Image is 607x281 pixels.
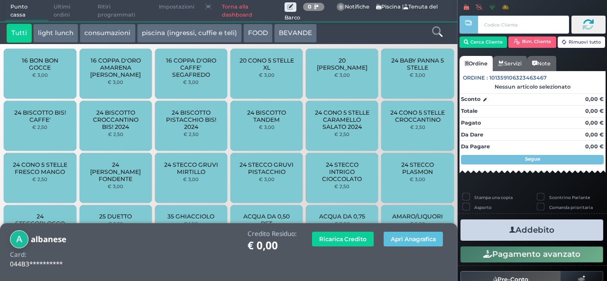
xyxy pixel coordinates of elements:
small: € 3,00 [259,124,275,130]
strong: 0,00 € [585,96,604,102]
span: 16 COPPA D'ORO AMARENA [PERSON_NAME] [87,57,144,78]
small: € 3,00 [108,183,123,189]
strong: Segue [525,156,540,162]
small: € 2,50 [184,131,199,137]
span: 24 BISCOTTO CROCCANTINO BIS! 2024 [87,109,144,130]
span: Ultimi ordini [48,0,92,22]
strong: Sconto [461,95,480,103]
span: 16 COPPA D'ORO CAFFE' SEGAFREDO [163,57,220,78]
button: FOOD [243,24,273,43]
button: consumazioni [80,24,135,43]
small: € 2,50 [334,183,349,189]
button: Rim. Cliente [508,36,556,48]
a: Servizi [493,56,527,71]
span: Punto cassa [5,0,49,22]
strong: Pagato [461,119,481,126]
small: € 2,50 [334,131,349,137]
a: Note [527,56,556,71]
small: € 2,00 [334,221,350,227]
b: 0 [308,3,312,10]
button: light lunch [33,24,78,43]
span: 25 DUETTO [99,213,132,220]
span: ACQUA DA 0,75 [319,213,365,220]
span: 24 BISCOTTO PISTACCHIO BIS! 2024 [163,109,220,130]
strong: 0,00 € [585,131,604,138]
small: € 5,00 [410,221,425,227]
small: € 3,00 [32,72,48,78]
h1: € 0,00 [248,240,297,252]
small: € 3,00 [183,176,199,182]
span: 24 STECCO INTRIGO CIOCCOLATO [314,161,370,182]
button: piscina (ingressi, cuffie e teli) [137,24,242,43]
span: Impostazioni [154,0,200,14]
span: 24 BISCOTTO TANDEM [239,109,295,123]
a: Torna alla dashboard [217,0,285,22]
span: 24 [PERSON_NAME] FONDENTE [87,161,144,182]
span: 24 CONO 5 STELLE FRESCO MANGO [12,161,68,175]
label: Scontrino Parlante [549,194,590,200]
button: Addebito [460,219,603,241]
h4: Card: [10,251,27,258]
small: € 2,50 [410,124,425,130]
strong: 0,00 € [585,143,604,150]
b: albanese [31,234,66,245]
small: € 1,00 [184,221,198,227]
span: 35 GHIACCIOLO [167,213,214,220]
span: 24 STECCOBLOCCO [12,213,68,227]
small: € 3,00 [183,79,199,85]
label: Asporto [474,204,492,210]
div: Nessun articolo selezionato [460,83,606,90]
small: € 3,00 [410,72,425,78]
button: Cerca Cliente [460,36,507,48]
span: 24 STECCO GRUVI MIRTILLO [163,161,220,175]
small: € 3,00 [410,176,425,182]
span: Ritiri programmati [92,0,154,22]
span: Ordine : [463,74,488,82]
span: 24 STECCO PLASMON [389,161,446,175]
small: € 3,00 [334,72,350,78]
button: Pagamento avanzato [460,246,603,263]
small: € 2,50 [108,221,123,227]
button: Apri Anagrafica [384,232,443,246]
span: ACQUA DA 0,50 PET [239,213,295,227]
small: € 2,50 [32,124,47,130]
strong: Da Dare [461,131,483,138]
small: € 2,50 [108,131,123,137]
button: Tutti [7,24,32,43]
label: Comanda prioritaria [549,204,593,210]
small: € 2,50 [32,176,47,182]
h4: Credito Residuo: [248,230,297,237]
span: 16 BON BON GOCCE [12,57,68,71]
strong: Da Pagare [461,143,490,150]
small: € 3,00 [259,72,275,78]
span: 24 BABY PANNA 5 STELLE [389,57,446,71]
strong: 0,00 € [585,108,604,114]
a: Ordine [460,56,493,71]
span: 24 CONO 5 STELLE CROCCANTINO [389,109,446,123]
input: Codice Cliente [478,16,569,34]
span: 24 BISCOTTO BIS! CAFFE' [12,109,68,123]
button: BEVANDE [274,24,317,43]
span: AMARO/LIQUORI [392,213,443,220]
span: 0 [337,3,345,11]
button: Ricarica Credito [312,232,374,246]
span: 24 CONO 5 STELLE CARAMELLO SALATO 2024 [314,109,370,130]
small: € 3,00 [259,176,275,182]
span: 20 [PERSON_NAME] [314,57,370,71]
label: Stampa una copia [474,194,513,200]
span: 20 CONO 5 STELLE XL [239,57,295,71]
strong: 0,00 € [585,119,604,126]
strong: Totale [461,108,478,114]
button: Rimuovi tutto [558,36,606,48]
img: albanese [10,230,28,249]
small: € 3,00 [108,79,123,85]
span: 24 STECCO GRUVI PISTACCHIO [239,161,295,175]
span: 101359106323463467 [489,74,547,82]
